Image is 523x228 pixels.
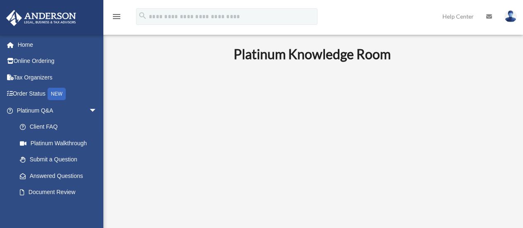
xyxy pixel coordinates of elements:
div: NEW [48,88,66,100]
a: Online Ordering [6,53,110,70]
a: Home [6,36,110,53]
img: Anderson Advisors Platinum Portal [4,10,79,26]
a: Platinum Walkthrough [12,135,110,151]
a: Client FAQ [12,119,110,135]
a: Answered Questions [12,168,110,184]
a: menu [112,14,122,22]
b: Platinum Knowledge Room [234,46,391,62]
span: arrow_drop_down [89,102,105,119]
a: Document Review [12,184,110,201]
i: menu [112,12,122,22]
i: search [138,11,147,20]
a: Submit a Question [12,151,110,168]
img: User Pic [504,10,517,22]
a: Tax Organizers [6,69,110,86]
a: Order StatusNEW [6,86,110,103]
a: Platinum Q&Aarrow_drop_down [6,102,110,119]
iframe: 231110_Toby_KnowledgeRoom [188,73,436,213]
